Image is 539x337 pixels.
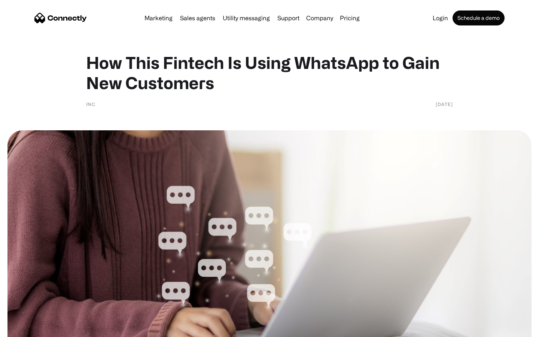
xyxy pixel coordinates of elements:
[337,15,363,21] a: Pricing
[220,15,273,21] a: Utility messaging
[86,100,95,108] div: INC
[34,12,87,24] a: home
[453,10,505,25] a: Schedule a demo
[306,13,333,23] div: Company
[15,324,45,334] ul: Language list
[86,52,453,93] h1: How This Fintech Is Using WhatsApp to Gain New Customers
[304,13,335,23] div: Company
[141,15,176,21] a: Marketing
[7,324,45,334] aside: Language selected: English
[436,100,453,108] div: [DATE]
[430,15,451,21] a: Login
[177,15,218,21] a: Sales agents
[274,15,302,21] a: Support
